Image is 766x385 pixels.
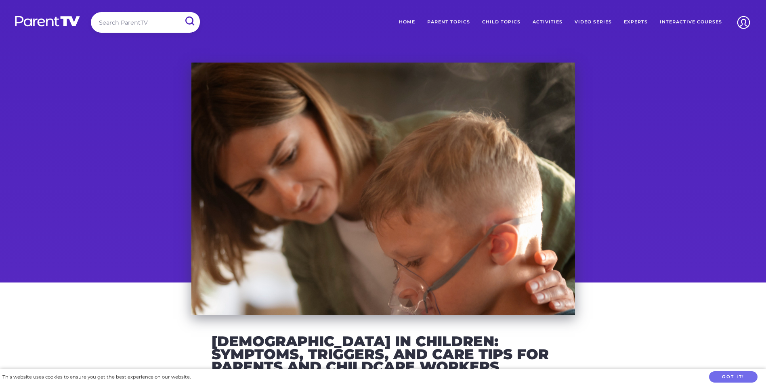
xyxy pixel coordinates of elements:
a: Experts [618,12,654,32]
a: Activities [527,12,569,32]
input: Search ParentTV [91,12,200,33]
button: Got it! [709,371,758,383]
a: Parent Topics [421,12,476,32]
img: Account [733,12,754,33]
a: Video Series [569,12,618,32]
img: parenttv-logo-white.4c85aaf.svg [14,15,81,27]
div: This website uses cookies to ensure you get the best experience on our website. [2,373,191,381]
a: Interactive Courses [654,12,728,32]
a: Home [393,12,421,32]
input: Submit [179,12,200,30]
a: Child Topics [476,12,527,32]
h2: [DEMOGRAPHIC_DATA] in Children: Symptoms, Triggers, and Care Tips for Parents and Childcare Workers [212,335,555,373]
